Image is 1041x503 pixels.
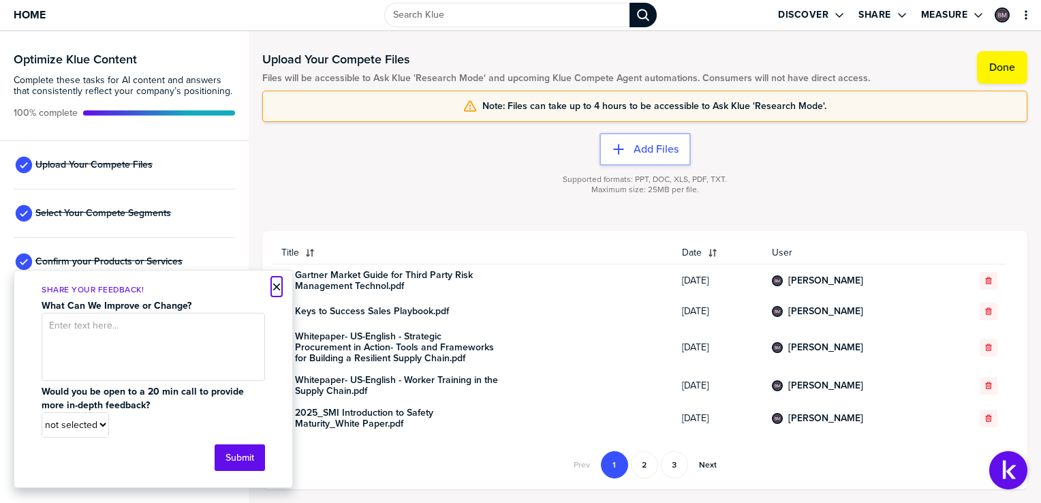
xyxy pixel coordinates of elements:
[682,275,756,286] span: [DATE]
[42,299,191,313] strong: What Can We Improve or Change?
[630,3,657,27] div: Search Klue
[42,284,265,296] p: Share Your Feedback!
[772,342,783,353] div: Barb Mard
[788,380,863,391] a: [PERSON_NAME]
[989,451,1027,489] button: Open Support Center
[788,306,863,317] a: [PERSON_NAME]
[921,9,968,21] label: Measure
[772,413,783,424] div: Barb Mard
[14,75,235,97] span: Complete these tasks for AI content and answers that consistently reflect your company’s position...
[295,306,449,317] a: Keys to Success Sales Playbook.pdf
[989,61,1015,74] label: Done
[295,270,499,292] a: Gartner Market Guide for Third Party Risk Management Technol.pdf
[631,451,658,478] button: Go to page 2
[295,375,499,397] a: Whitepaper- US-English - Worker Training in the Supply Chain.pdf
[215,444,265,471] button: Submit
[565,451,598,478] button: Go to previous page
[858,9,891,21] label: Share
[634,142,679,156] label: Add Files
[772,306,783,317] div: Barb Mard
[14,53,235,65] h3: Optimize Klue Content
[773,414,781,423] img: 773b312f6bb182941ae6a8f00171ac48-sml.png
[682,342,756,353] span: [DATE]
[691,451,725,478] button: Go to next page
[35,208,171,219] span: Select Your Compete Segments
[591,185,699,195] span: Maximum size: 25MB per file.
[773,277,781,285] img: 773b312f6bb182941ae6a8f00171ac48-sml.png
[773,344,781,352] img: 773b312f6bb182941ae6a8f00171ac48-sml.png
[35,159,153,170] span: Upload Your Compete Files
[773,382,781,390] img: 773b312f6bb182941ae6a8f00171ac48-sml.png
[682,247,702,258] span: Date
[772,275,783,286] div: Barb Mard
[788,413,863,424] a: [PERSON_NAME]
[772,247,939,258] span: User
[564,451,726,478] nav: Pagination Navigation
[295,408,499,429] a: 2025_SMI Introduction to Safety Maturity_White Paper.pdf
[14,9,46,20] span: Home
[778,9,828,21] label: Discover
[563,174,727,185] span: Supported formats: PPT, DOC, XLS, PDF, TXT.
[773,307,781,316] img: 773b312f6bb182941ae6a8f00171ac48-sml.png
[993,6,1011,24] a: Edit Profile
[14,108,78,119] span: Active
[996,9,1008,21] img: 773b312f6bb182941ae6a8f00171ac48-sml.png
[682,306,756,317] span: [DATE]
[42,384,247,412] strong: Would you be open to a 20 min call to provide more in-depth feedback?
[262,73,870,84] span: Files will be accessible to Ask Klue 'Research Mode' and upcoming Klue Compete Agent automations....
[788,275,863,286] a: [PERSON_NAME]
[262,51,870,67] h1: Upload Your Compete Files
[788,342,863,353] a: [PERSON_NAME]
[482,101,826,112] span: Note: Files can take up to 4 hours to be accessible to Ask Klue 'Research Mode'.
[384,3,630,27] input: Search Klue
[661,451,688,478] button: Go to page 3
[995,7,1010,22] div: Barb Mard
[35,256,183,267] span: Confirm your Products or Services
[772,380,783,391] div: Barb Mard
[682,380,756,391] span: [DATE]
[682,413,756,424] span: [DATE]
[272,279,281,295] button: Close
[295,331,499,364] a: Whitepaper- US-English - Strategic Procurement in Action- Tools and Frameworks for Building a Res...
[281,247,299,258] span: Title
